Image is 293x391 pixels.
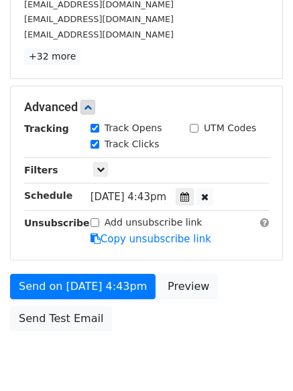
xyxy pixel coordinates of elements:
strong: Tracking [24,123,69,134]
strong: Filters [24,165,58,175]
label: Track Clicks [105,137,160,151]
label: Add unsubscribe link [105,216,202,230]
a: Send Test Email [10,306,112,331]
strong: Schedule [24,190,72,201]
a: Copy unsubscribe link [91,233,211,245]
label: Track Opens [105,121,162,135]
iframe: Chat Widget [226,327,293,391]
span: [DATE] 4:43pm [91,191,166,203]
label: UTM Codes [204,121,256,135]
small: [EMAIL_ADDRESS][DOMAIN_NAME] [24,29,174,40]
a: +32 more [24,48,80,65]
a: Preview [159,274,218,299]
h5: Advanced [24,100,269,114]
small: [EMAIL_ADDRESS][DOMAIN_NAME] [24,14,174,24]
a: Send on [DATE] 4:43pm [10,274,156,299]
strong: Unsubscribe [24,218,90,228]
